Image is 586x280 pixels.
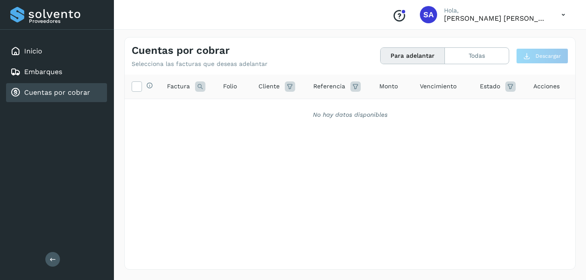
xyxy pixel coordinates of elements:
[533,82,560,91] span: Acciones
[420,82,457,91] span: Vencimiento
[132,44,230,57] h4: Cuentas por cobrar
[313,82,345,91] span: Referencia
[24,47,42,55] a: Inicio
[381,48,445,64] button: Para adelantar
[536,52,561,60] span: Descargar
[444,14,548,22] p: Saul Armando Palacios Martinez
[6,83,107,102] div: Cuentas por cobrar
[223,82,237,91] span: Folio
[24,68,62,76] a: Embarques
[132,60,268,68] p: Selecciona las facturas que deseas adelantar
[167,82,190,91] span: Factura
[444,7,548,14] p: Hola,
[258,82,280,91] span: Cliente
[516,48,568,64] button: Descargar
[480,82,500,91] span: Estado
[6,42,107,61] div: Inicio
[6,62,107,81] div: Embarques
[136,110,564,119] div: No hay datos disponibles
[379,82,398,91] span: Monto
[445,48,509,64] button: Todas
[24,88,90,96] a: Cuentas por cobrar
[29,18,104,24] p: Proveedores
